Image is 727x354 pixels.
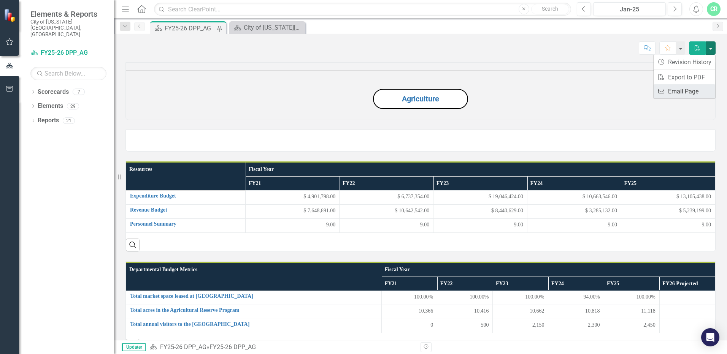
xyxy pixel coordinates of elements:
[340,218,433,232] td: Double-Click to Edit
[38,88,69,96] a: Scorecards
[585,207,617,215] span: $ 3,285,132.00
[397,193,429,201] span: $ 6,737,354.00
[122,343,146,351] span: Updater
[679,207,711,215] span: $ 5,239,199.00
[530,307,544,315] span: 10,662
[702,221,711,229] span: 9.00
[130,221,241,227] a: Personnel Summary
[160,343,206,351] a: FY25-26 DPP_AG
[382,305,437,319] td: Double-Click to Edit
[493,319,548,333] td: Double-Click to Edit
[165,24,215,33] div: FY25-26 DPP_AG
[493,291,548,305] td: Double-Click to Edit
[643,321,656,329] span: 2,450
[654,55,715,69] a: Revision History
[654,70,715,84] a: Export to PDF
[382,291,437,305] td: Double-Click to Edit
[527,204,621,218] td: Double-Click to Edit
[73,88,85,95] div: 7
[654,84,715,98] a: Email Page
[246,204,340,218] td: Double-Click to Edit
[437,305,493,319] td: Double-Click to Edit
[154,3,571,16] input: Search ClearPoint...
[30,19,106,37] small: City of [US_STATE][GEOGRAPHIC_DATA], [GEOGRAPHIC_DATA]
[542,6,558,12] span: Search
[126,305,382,319] td: Double-Click to Edit Right Click for Context Menu
[38,116,59,125] a: Reports
[583,193,617,201] span: $ 10,663,546.00
[67,103,79,109] div: 29
[130,321,378,327] a: Total annual visitors to the [GEOGRAPHIC_DATA]
[481,321,489,329] span: 500
[395,207,429,215] span: $ 10,642,542.00
[493,305,548,319] td: Double-Click to Edit
[126,204,246,218] td: Double-Click to Edit Right Click for Context Menu
[231,23,303,32] a: City of [US_STATE][GEOGRAPHIC_DATA]
[514,221,524,229] span: 9.00
[130,207,241,213] a: Revenue Budget
[433,190,527,204] td: Double-Click to Edit
[126,190,246,204] td: Double-Click to Edit Right Click for Context Menu
[414,293,433,301] span: 100.00%
[491,207,523,215] span: $ 8,440,629.00
[437,291,493,305] td: Double-Click to Edit
[340,204,433,218] td: Double-Click to Edit
[130,307,378,313] a: Total acres in the Agricultural Reserve Program
[470,293,489,301] span: 100.00%
[659,305,715,319] td: Double-Click to Edit
[531,4,569,14] button: Search
[63,117,75,124] div: 21
[474,307,489,315] span: 10,416
[707,2,721,16] button: CR
[38,102,63,111] a: Elements
[126,291,382,305] td: Double-Click to Edit Right Click for Context Menu
[382,319,437,333] td: Double-Click to Edit
[210,343,256,351] div: FY25-26 DPP_AG
[637,293,656,301] span: 100.00%
[593,2,666,16] button: Jan-25
[430,321,433,329] span: 0
[583,293,600,301] span: 94.00%
[126,319,382,333] td: Double-Click to Edit Right Click for Context Menu
[126,218,246,232] td: Double-Click to Edit Right Click for Context Menu
[402,94,439,103] a: Agriculture
[608,221,617,229] span: 9.00
[525,293,544,301] span: 100.00%
[659,319,715,333] td: Double-Click to Edit
[419,307,433,315] span: 10,366
[303,207,335,215] span: $ 7,648,691.00
[373,89,468,109] button: Agriculture
[604,319,659,333] td: Double-Click to Edit
[532,321,544,329] span: 2,150
[130,293,378,299] a: Total market space leased at [GEOGRAPHIC_DATA]
[641,307,655,315] span: 11,118
[420,221,430,229] span: 9.00
[30,67,106,80] input: Search Below...
[548,291,604,305] td: Double-Click to Edit
[548,319,604,333] td: Double-Click to Edit
[246,190,340,204] td: Double-Click to Edit
[489,193,523,201] span: $ 19,046,424.00
[30,49,106,57] a: FY25-26 DPP_AG
[326,221,336,229] span: 9.00
[433,218,527,232] td: Double-Click to Edit
[149,343,415,352] div: »
[527,190,621,204] td: Double-Click to Edit
[701,328,719,346] div: Open Intercom Messenger
[303,193,335,201] span: $ 4,901,798.00
[604,305,659,319] td: Double-Click to Edit
[659,291,715,305] td: Double-Click to Edit
[676,193,711,201] span: $ 13,105,438.00
[588,321,600,329] span: 2,300
[246,218,340,232] td: Double-Click to Edit
[596,5,663,14] div: Jan-25
[621,218,715,232] td: Double-Click to Edit
[30,9,106,19] span: Elements & Reports
[621,204,715,218] td: Double-Click to Edit
[585,307,600,315] span: 10,818
[437,319,493,333] td: Double-Click to Edit
[340,190,433,204] td: Double-Click to Edit
[527,218,621,232] td: Double-Click to Edit
[244,23,303,32] div: City of [US_STATE][GEOGRAPHIC_DATA]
